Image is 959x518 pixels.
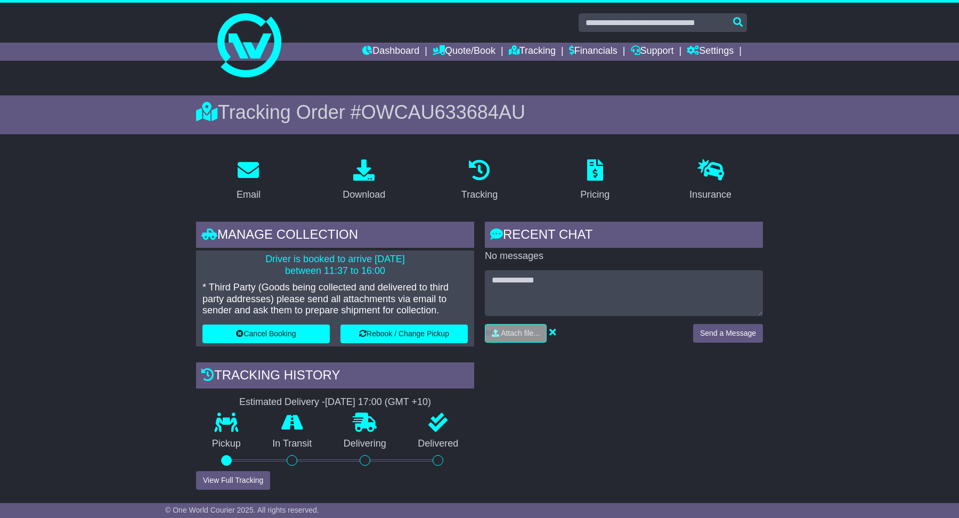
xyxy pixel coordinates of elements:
a: Support [631,43,674,61]
a: Download [336,156,392,206]
span: OWCAU633684AU [361,101,525,123]
a: Dashboard [362,43,419,61]
a: Tracking [509,43,556,61]
p: Delivering [328,438,402,450]
div: Manage collection [196,222,474,250]
div: Email [237,188,261,202]
button: Send a Message [693,324,763,343]
div: [DATE] 17:00 (GMT +10) [325,396,431,408]
div: Download [343,188,385,202]
p: Pickup [196,438,257,450]
button: View Full Tracking [196,471,270,490]
div: Tracking Order # [196,101,763,124]
p: * Third Party (Goods being collected and delivered to third party addresses) please send all atta... [202,282,468,317]
div: Tracking [461,188,498,202]
div: RECENT CHAT [485,222,763,250]
a: Tracking [454,156,505,206]
span: © One World Courier 2025. All rights reserved. [165,506,319,514]
p: In Transit [257,438,328,450]
div: Pricing [580,188,609,202]
button: Rebook / Change Pickup [340,325,468,343]
a: Settings [687,43,734,61]
a: Email [230,156,267,206]
div: Insurance [689,188,732,202]
button: Cancel Booking [202,325,330,343]
p: Delivered [402,438,475,450]
div: Tracking history [196,362,474,391]
a: Pricing [573,156,616,206]
p: No messages [485,250,763,262]
a: Financials [569,43,617,61]
div: Estimated Delivery - [196,396,474,408]
a: Quote/Book [433,43,495,61]
a: Insurance [682,156,738,206]
p: Driver is booked to arrive [DATE] between 11:37 to 16:00 [202,254,468,277]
